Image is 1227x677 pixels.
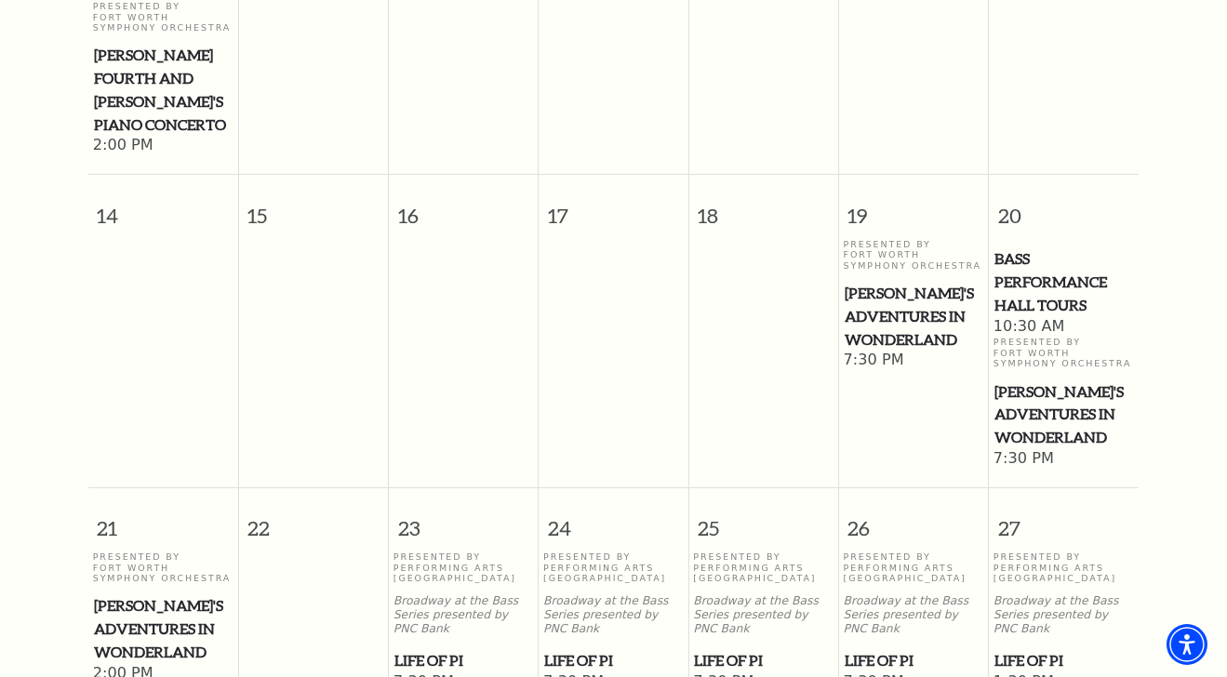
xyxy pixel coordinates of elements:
p: Presented By Performing Arts [GEOGRAPHIC_DATA] [994,551,1134,583]
span: 20 [989,175,1139,239]
span: [PERSON_NAME] Fourth and [PERSON_NAME]'s Piano Concerto [94,44,233,136]
span: 14 [88,175,238,239]
span: [PERSON_NAME]'s Adventures in Wonderland [845,282,983,351]
span: 2:00 PM [93,136,233,156]
span: 25 [689,488,838,552]
p: Broadway at the Bass Series presented by PNC Bank [393,594,534,635]
span: Life of Pi [394,649,533,672]
span: Life of Pi [845,649,983,672]
span: [PERSON_NAME]'s Adventures in Wonderland [94,594,233,663]
p: Presented By Fort Worth Symphony Orchestra [844,239,984,271]
p: Presented By Performing Arts [GEOGRAPHIC_DATA] [543,551,684,583]
span: 22 [239,488,388,552]
span: Life of Pi [694,649,833,672]
span: 7:30 PM [844,351,984,371]
p: Presented By Performing Arts [GEOGRAPHIC_DATA] [844,551,984,583]
span: 27 [989,488,1139,552]
span: 23 [389,488,538,552]
p: Presented By Fort Worth Symphony Orchestra [93,1,233,33]
p: Broadway at the Bass Series presented by PNC Bank [994,594,1134,635]
span: Life of Pi [994,649,1133,672]
span: 17 [539,175,687,239]
p: Broadway at the Bass Series presented by PNC Bank [844,594,984,635]
span: 26 [839,488,988,552]
p: Presented By Performing Arts [GEOGRAPHIC_DATA] [693,551,834,583]
span: 24 [539,488,687,552]
span: 16 [389,175,538,239]
span: Life of Pi [544,649,683,672]
span: 10:30 AM [994,317,1134,338]
span: 18 [689,175,838,239]
p: Presented By Performing Arts [GEOGRAPHIC_DATA] [393,551,534,583]
span: [PERSON_NAME]'s Adventures in Wonderland [994,380,1133,449]
span: 19 [839,175,988,239]
p: Presented By Fort Worth Symphony Orchestra [994,337,1134,368]
p: Presented By Fort Worth Symphony Orchestra [93,551,233,583]
div: Accessibility Menu [1167,624,1207,665]
p: Broadway at the Bass Series presented by PNC Bank [693,594,834,635]
span: Bass Performance Hall Tours [994,247,1133,316]
span: 7:30 PM [994,449,1134,470]
p: Broadway at the Bass Series presented by PNC Bank [543,594,684,635]
span: 21 [88,488,238,552]
span: 15 [239,175,388,239]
